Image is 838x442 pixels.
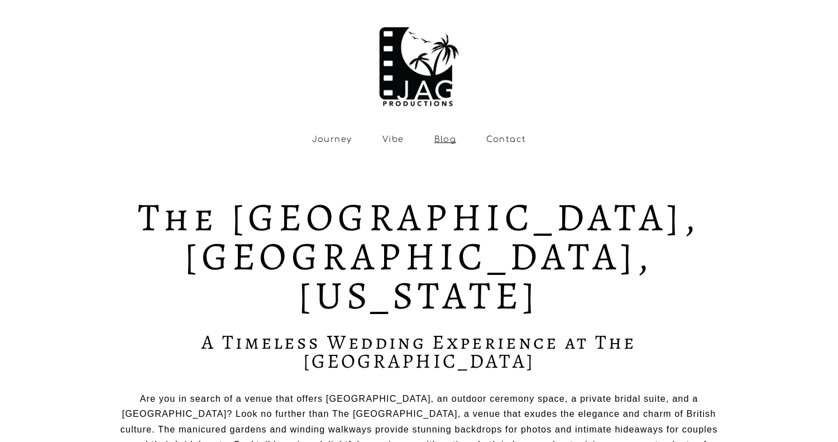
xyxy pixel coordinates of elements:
a: Blog [434,134,457,144]
a: Contact [486,134,526,144]
h2: A Timeless Wedding Experience at The [GEOGRAPHIC_DATA] [117,332,721,371]
a: Journey [312,134,352,144]
h1: The [GEOGRAPHIC_DATA], [GEOGRAPHIC_DATA], [US_STATE] [117,198,721,316]
img: NJ Wedding Videographer | JAG Productions [375,17,463,110]
a: Vibe [382,134,404,144]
